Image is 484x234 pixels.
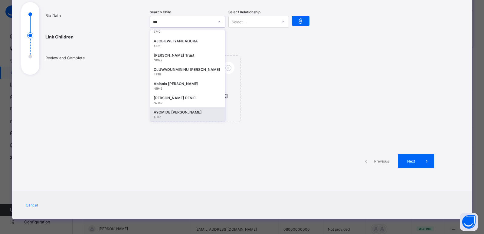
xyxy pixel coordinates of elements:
span: Previous [373,159,390,163]
div: N1927 [154,58,221,62]
div: 4298 [154,73,221,76]
div: 3740 [154,30,221,33]
span: Cancel [26,203,38,207]
span: Next [402,159,420,163]
div: N1945 [154,87,221,90]
div: 4307 [154,115,221,119]
div: Select... [232,16,245,28]
span: Select Relationship [228,10,260,14]
div: OLUWADUNMININU [PERSON_NAME] [154,67,221,73]
div: AJOBIEWE IYANUADURA [154,38,221,44]
div: [PERSON_NAME] PENIEL [154,95,221,101]
div: N2140 [154,101,221,104]
button: Open asap [460,213,478,231]
div: 4106 [154,44,221,48]
div: Abisola [PERSON_NAME] [154,81,221,87]
span: Search Child [150,10,171,14]
div: AYOMIDE [PERSON_NAME] [154,109,221,115]
div: [PERSON_NAME] Trust [154,52,221,58]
